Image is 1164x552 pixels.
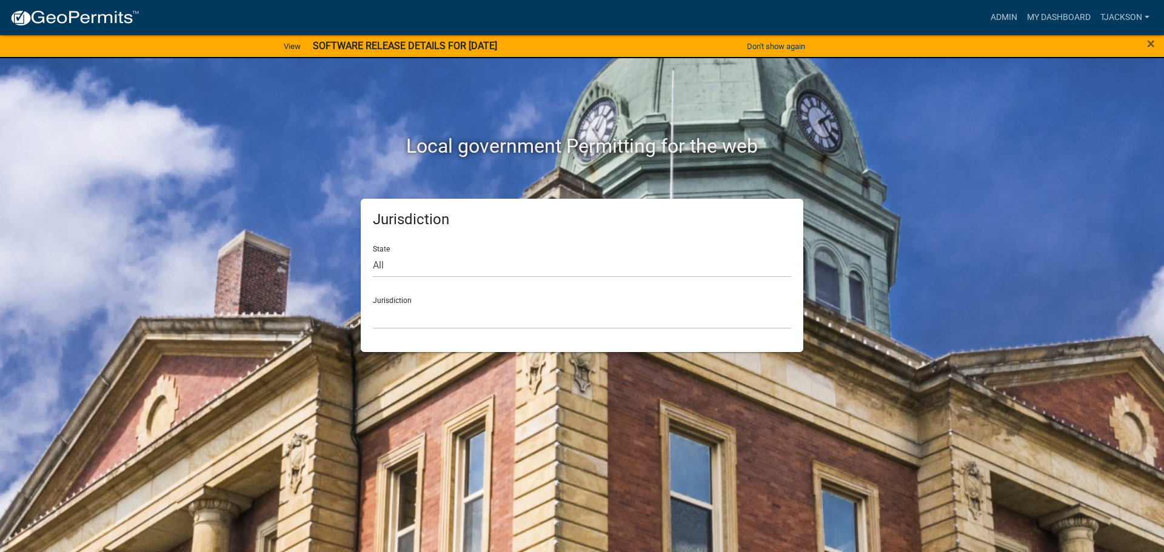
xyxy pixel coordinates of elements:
button: Close [1147,36,1155,51]
a: View [279,36,306,56]
strong: SOFTWARE RELEASE DETAILS FOR [DATE] [313,40,497,52]
a: My Dashboard [1022,6,1095,29]
button: Don't show again [742,36,810,56]
a: Admin [986,6,1022,29]
a: TJackson [1095,6,1154,29]
h5: Jurisdiction [373,211,791,228]
span: × [1147,35,1155,52]
h2: Local government Permitting for the web [246,135,918,158]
